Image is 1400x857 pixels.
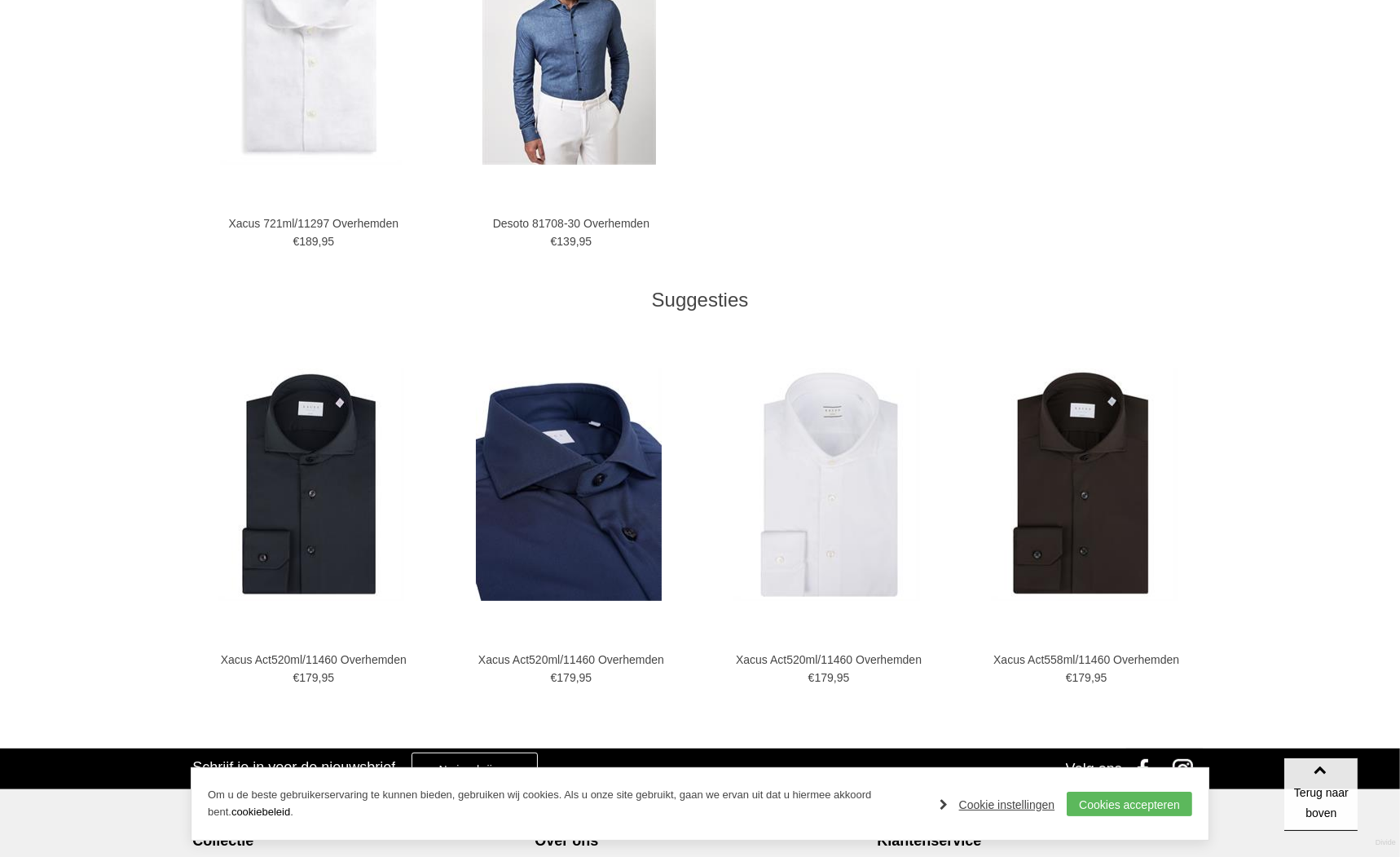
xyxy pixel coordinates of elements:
span: , [576,235,579,248]
span: 95 [837,671,850,684]
a: cookiebeleid [231,806,290,818]
a: Xacus Act558ml/11460 Overhemden [973,652,1199,667]
img: Xacus Act520ml/11460 Overhemden [476,369,662,601]
p: Om u de beste gebruikerservaring te kunnen bieden, gebruiken wij cookies. Als u onze site gebruik... [208,787,923,821]
span: , [319,671,322,684]
span: , [834,671,837,684]
span: 95 [321,235,334,248]
span: 179 [815,671,834,684]
a: Instagram [1167,749,1208,789]
a: Terug naar boven [1284,758,1358,831]
span: 95 [579,235,592,248]
a: Xacus Act520ml/11460 Overhemden [715,652,941,667]
a: Facebook [1126,749,1167,789]
span: € [293,671,299,684]
div: Suggesties [191,288,1209,312]
span: , [1091,671,1094,684]
img: Xacus Act520ml/11460 Overhemden [218,369,404,601]
img: Xacus Act520ml/11460 Overhemden [734,369,920,601]
div: Volg ons [1066,749,1122,789]
span: , [576,671,579,684]
span: 95 [1094,671,1107,684]
span: , [319,235,322,248]
img: Xacus Act558ml/11460 Overhemden [992,369,1178,601]
a: Xacus Act520ml/11460 Overhemden [200,652,426,667]
span: 179 [299,671,318,684]
a: Cookies accepteren [1067,792,1192,816]
span: 95 [321,671,334,684]
h3: Schrijf je in voor de nieuwsbrief [192,758,395,776]
span: € [808,671,815,684]
span: 95 [579,671,592,684]
span: 179 [557,671,575,684]
a: Xacus 721ml/11297 Overhemden [200,216,426,231]
a: Divide [1376,833,1396,853]
span: € [1066,671,1072,684]
span: € [551,235,557,248]
a: Xacus Act520ml/11460 Overhemden [458,652,684,667]
a: Desoto 81708-30 Overhemden [458,216,684,231]
span: € [551,671,557,684]
span: 189 [299,235,318,248]
span: 139 [557,235,575,248]
span: € [293,235,299,248]
span: 179 [1072,671,1091,684]
a: Nu inschrijven [412,753,537,785]
a: Cookie instellingen [940,793,1055,817]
